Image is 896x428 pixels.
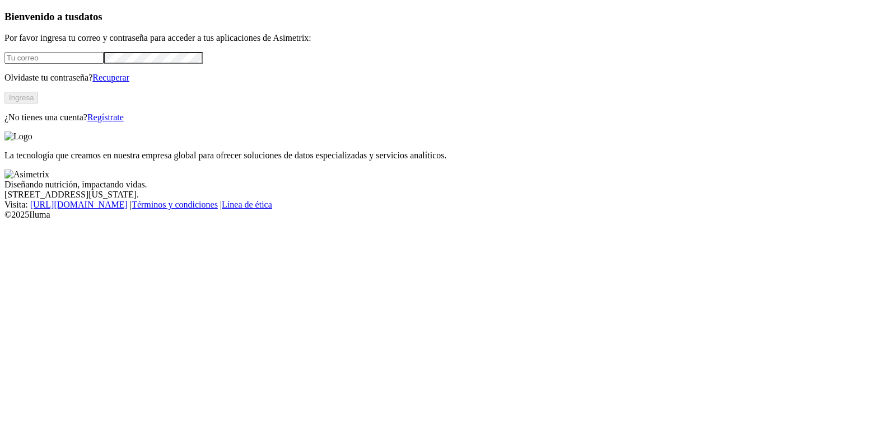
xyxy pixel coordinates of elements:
p: ¿No tienes una cuenta? [4,112,892,123]
p: Olvidaste tu contraseña? [4,73,892,83]
img: Logo [4,131,32,142]
a: [URL][DOMAIN_NAME] [30,200,128,209]
a: Regístrate [87,112,124,122]
h3: Bienvenido a tus [4,11,892,23]
a: Línea de ética [222,200,272,209]
div: [STREET_ADDRESS][US_STATE]. [4,190,892,200]
a: Términos y condiciones [132,200,218,209]
img: Asimetrix [4,170,49,180]
input: Tu correo [4,52,104,64]
p: La tecnología que creamos en nuestra empresa global para ofrecer soluciones de datos especializad... [4,150,892,161]
span: datos [78,11,102,22]
p: Por favor ingresa tu correo y contraseña para acceder a tus aplicaciones de Asimetrix: [4,33,892,43]
div: Diseñando nutrición, impactando vidas. [4,180,892,190]
div: Visita : | | [4,200,892,210]
button: Ingresa [4,92,38,104]
div: © 2025 Iluma [4,210,892,220]
a: Recuperar [92,73,129,82]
